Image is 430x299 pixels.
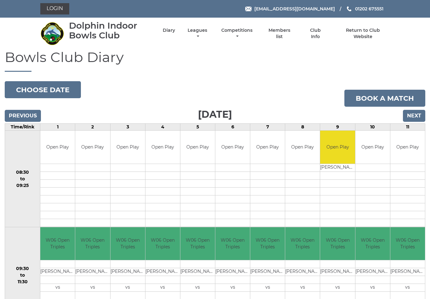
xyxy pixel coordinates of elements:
td: [PERSON_NAME] [320,164,355,172]
td: 3 [110,124,145,131]
td: W06 Open Triples [40,227,75,260]
td: Open Play [320,131,355,164]
td: vs [145,284,180,292]
h1: Bowls Club Diary [5,49,425,72]
td: [PERSON_NAME] [355,268,390,276]
td: W06 Open Triples [355,227,390,260]
a: Email [EMAIL_ADDRESS][DOMAIN_NAME] [245,5,335,12]
td: Open Play [40,131,75,164]
a: Book a match [344,90,425,107]
input: Next [403,110,425,122]
td: [PERSON_NAME] [250,268,285,276]
td: vs [75,284,110,292]
button: Choose date [5,81,81,98]
td: 5 [180,124,215,131]
td: [PERSON_NAME] [390,268,425,276]
td: vs [355,284,390,292]
td: 2 [75,124,110,131]
td: vs [390,284,425,292]
td: Open Play [180,131,215,164]
td: [PERSON_NAME] [215,268,250,276]
td: vs [180,284,215,292]
td: 8 [285,124,320,131]
a: Diary [163,27,175,33]
td: 1 [40,124,75,131]
img: Email [245,7,252,11]
td: vs [215,284,250,292]
td: Open Play [390,131,425,164]
td: Open Play [355,131,390,164]
td: [PERSON_NAME] [110,268,145,276]
td: [PERSON_NAME] [145,268,180,276]
a: Competitions [220,27,254,40]
td: vs [285,284,320,292]
td: vs [250,284,285,292]
a: Leagues [186,27,209,40]
a: Club Info [305,27,325,40]
td: 10 [355,124,390,131]
td: W06 Open Triples [285,227,320,260]
td: 9 [320,124,355,131]
td: 6 [215,124,250,131]
img: Phone us [347,6,351,11]
td: Open Play [145,131,180,164]
td: Open Play [215,131,250,164]
td: 11 [390,124,425,131]
td: [PERSON_NAME] [180,268,215,276]
a: Login [40,3,69,14]
td: W06 Open Triples [215,227,250,260]
td: W06 Open Triples [145,227,180,260]
span: [EMAIL_ADDRESS][DOMAIN_NAME] [254,6,335,12]
td: [PERSON_NAME] [75,268,110,276]
td: W06 Open Triples [250,227,285,260]
td: Time/Rink [5,124,40,131]
td: 4 [145,124,180,131]
td: Open Play [250,131,285,164]
input: Previous [5,110,41,122]
div: Dolphin Indoor Bowls Club [69,21,152,40]
td: vs [320,284,355,292]
a: Phone us 01202 675551 [346,5,383,12]
td: W06 Open Triples [390,227,425,260]
td: vs [40,284,75,292]
td: [PERSON_NAME] [40,268,75,276]
td: W06 Open Triples [180,227,215,260]
span: 01202 675551 [355,6,383,12]
td: W06 Open Triples [320,227,355,260]
a: Members list [265,27,294,40]
img: Dolphin Indoor Bowls Club [40,22,64,45]
td: W06 Open Triples [110,227,145,260]
td: [PERSON_NAME] [285,268,320,276]
td: 7 [250,124,285,131]
td: Open Play [110,131,145,164]
td: Open Play [75,131,110,164]
td: W06 Open Triples [75,227,110,260]
a: Return to Club Website [337,27,390,40]
td: 08:30 to 09:25 [5,131,40,227]
td: vs [110,284,145,292]
td: [PERSON_NAME] [320,268,355,276]
td: Open Play [285,131,320,164]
